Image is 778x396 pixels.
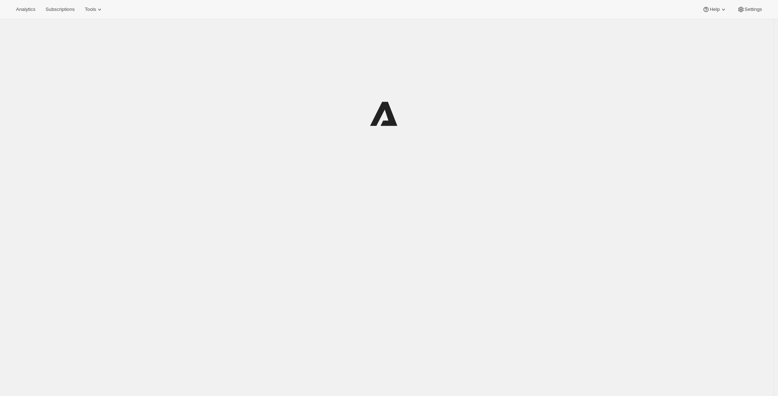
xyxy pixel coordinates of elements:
[745,7,762,12] span: Settings
[85,7,96,12] span: Tools
[733,4,766,15] button: Settings
[710,7,719,12] span: Help
[80,4,108,15] button: Tools
[41,4,79,15] button: Subscriptions
[45,7,75,12] span: Subscriptions
[16,7,35,12] span: Analytics
[698,4,731,15] button: Help
[12,4,40,15] button: Analytics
